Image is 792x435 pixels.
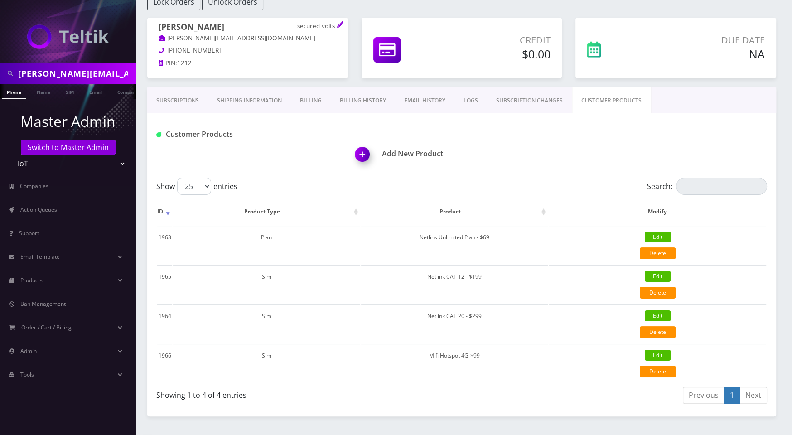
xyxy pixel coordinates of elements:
span: Action Queues [20,206,57,213]
a: Delete [640,326,676,338]
td: 1966 [157,344,172,382]
a: Phone [2,84,26,99]
span: Support [19,229,39,237]
a: Previous [683,387,724,404]
th: Product Type: activate to sort column ascending [173,198,360,225]
td: Mifi Hotspot 4G-$99 [361,344,548,382]
span: 1212 [177,59,192,67]
td: Netlink CAT 20 - $299 [361,304,548,343]
a: CUSTOMER PRODUCTS [572,87,651,114]
a: Shipping Information [208,87,291,114]
th: ID: activate to sort column ascending [157,198,172,225]
span: Ban Management [20,300,66,308]
td: Netlink CAT 12 - $199 [361,265,548,304]
a: Name [32,84,55,98]
a: Delete [640,287,676,299]
a: Edit [645,232,671,242]
td: 1963 [157,226,172,264]
p: Credit [453,34,551,47]
a: Email [85,84,106,98]
div: Showing 1 to 4 of 4 entries [156,386,455,401]
a: SIM [61,84,78,98]
span: Admin [20,347,37,355]
span: [PHONE_NUMBER] [167,46,221,54]
td: 1964 [157,304,172,343]
a: [PERSON_NAME][EMAIL_ADDRESS][DOMAIN_NAME] [159,34,315,43]
a: Subscriptions [147,87,208,114]
h5: $0.00 [453,47,551,61]
a: Next [739,387,767,404]
h1: Add New Product [355,150,776,158]
a: Company [113,84,143,98]
input: Search: [676,178,767,195]
img: Add New Product [351,144,377,171]
img: IoT [27,24,109,49]
h5: NA [651,47,765,61]
th: Modify [549,198,766,225]
a: SUBSCRIPTION CHANGES [487,87,572,114]
span: Tools [20,371,34,378]
a: 1 [724,387,740,404]
td: Plan [173,226,360,264]
a: Edit [645,271,671,282]
p: Due Date [651,34,765,47]
a: Delete [640,366,676,377]
td: 1965 [157,265,172,304]
a: Edit [645,310,671,321]
span: Order / Cart / Billing [21,324,72,331]
a: PIN: [159,59,177,68]
a: LOGS [454,87,487,114]
a: EMAIL HISTORY [395,87,454,114]
a: Add New ProductAdd New Product [355,150,776,158]
select: Showentries [177,178,211,195]
th: Product: activate to sort column ascending [361,198,548,225]
span: Products [20,276,43,284]
td: Sim [173,265,360,304]
img: Customer Products [156,132,161,137]
h1: Customer Products [156,130,351,139]
td: Sim [173,304,360,343]
h1: [PERSON_NAME] [159,22,337,34]
p: secured volts [297,22,337,30]
a: Switch to Master Admin [21,140,116,155]
label: Search: [647,178,767,195]
span: Companies [20,182,48,190]
td: Sim [173,344,360,382]
input: Search in Company [18,65,134,82]
span: Email Template [20,253,60,261]
a: Delete [640,247,676,259]
td: Netlink Unlimited Plan - $69 [361,226,548,264]
label: Show entries [156,178,237,195]
a: Billing [291,87,331,114]
a: Billing History [331,87,395,114]
a: Edit [645,350,671,361]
